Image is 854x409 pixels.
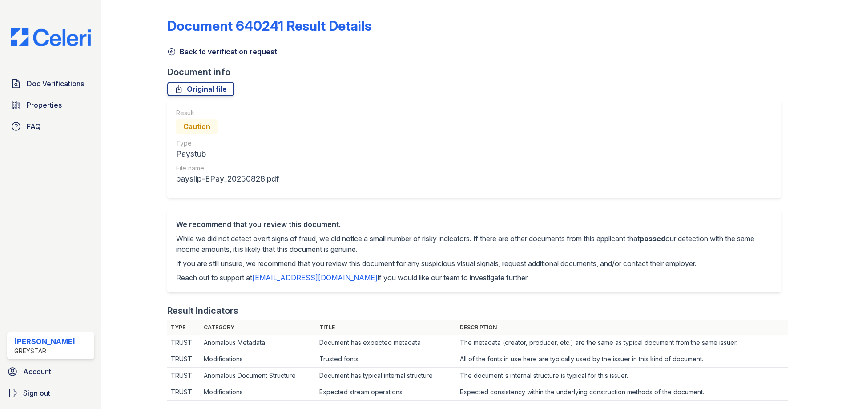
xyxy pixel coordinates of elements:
a: Back to verification request [167,46,277,57]
td: Expected consistency within the underlying construction methods of the document. [456,384,788,401]
span: Doc Verifications [27,78,84,89]
td: Document has typical internal structure [316,368,456,384]
td: Trusted fonts [316,351,456,368]
a: Document 640241 Result Details [167,18,371,34]
td: TRUST [167,351,201,368]
td: Expected stream operations [316,384,456,401]
p: Reach out to support at if you would like our team to investigate further. [176,272,772,283]
td: Document has expected metadata [316,335,456,351]
td: Modifications [200,351,316,368]
span: FAQ [27,121,41,132]
div: We recommend that you review this document. [176,219,772,230]
div: Caution [176,119,218,134]
div: Paystub [176,148,279,160]
span: Properties [27,100,62,110]
td: Anomalous Document Structure [200,368,316,384]
td: Anomalous Metadata [200,335,316,351]
span: passed [640,234,665,243]
td: The metadata (creator, producer, etc.) are the same as typical document from the same issuer. [456,335,788,351]
td: The document's internal structure is typical for this issuer. [456,368,788,384]
div: Result [176,109,279,117]
a: Original file [167,82,234,96]
div: Type [176,139,279,148]
td: Modifications [200,384,316,401]
a: FAQ [7,117,94,135]
th: Description [456,320,788,335]
p: If you are still unsure, we recommend that you review this document for any suspicious visual sig... [176,258,772,269]
a: Properties [7,96,94,114]
img: CE_Logo_Blue-a8612792a0a2168367f1c8372b55b34899dd931a85d93a1a3d3e32e68fde9ad4.png [4,28,98,46]
div: Greystar [14,347,75,356]
th: Type [167,320,201,335]
span: Sign out [23,388,50,398]
th: Category [200,320,316,335]
a: Sign out [4,384,98,402]
p: While we did not detect overt signs of fraud, we did notice a small number of risky indicators. I... [176,233,772,255]
div: Result Indicators [167,304,238,317]
th: Title [316,320,456,335]
div: File name [176,164,279,173]
td: All of the fonts in use here are typically used by the issuer in this kind of document. [456,351,788,368]
a: Account [4,363,98,381]
td: TRUST [167,335,201,351]
td: TRUST [167,384,201,401]
td: TRUST [167,368,201,384]
span: Account [23,366,51,377]
div: [PERSON_NAME] [14,336,75,347]
a: [EMAIL_ADDRESS][DOMAIN_NAME] [252,273,378,282]
div: payslip-EPay_20250828.pdf [176,173,279,185]
a: Doc Verifications [7,75,94,93]
div: Document info [167,66,788,78]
